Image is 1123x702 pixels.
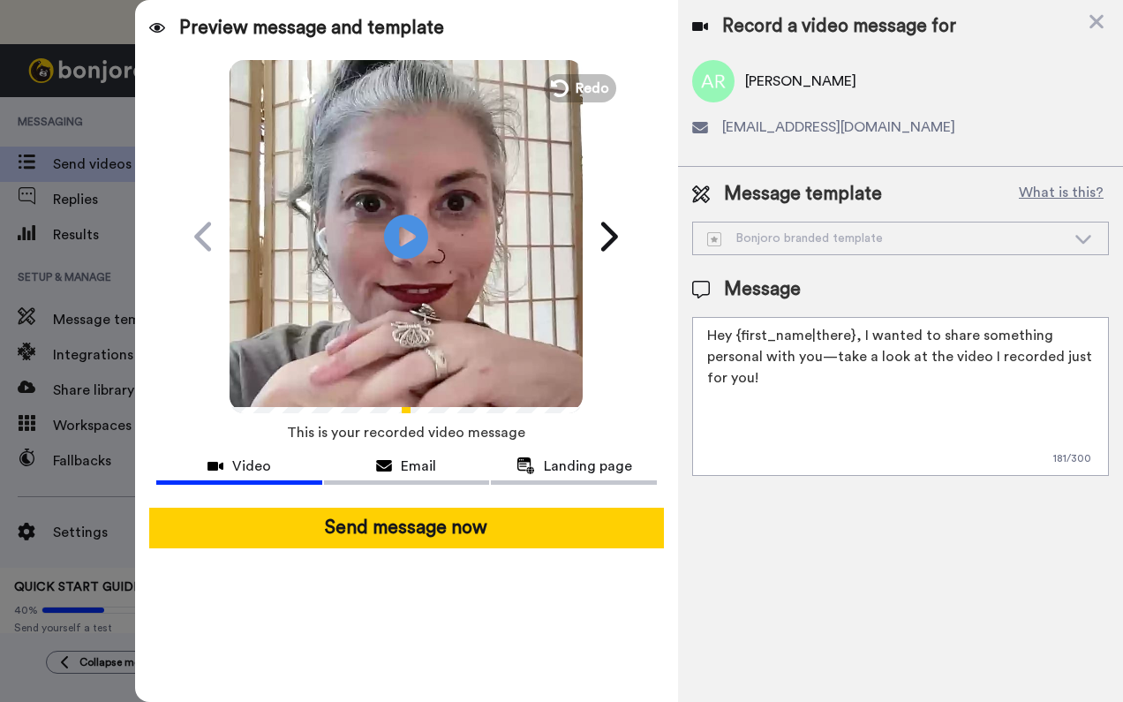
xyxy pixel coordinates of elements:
[2,4,49,51] img: c638375f-eacb-431c-9714-bd8d08f708a7-1584310529.jpg
[724,181,882,208] span: Message template
[544,456,632,477] span: Landing page
[57,57,78,78] img: mute-white.svg
[724,276,801,303] span: Message
[287,413,525,452] span: This is your recorded video message
[232,456,271,477] span: Video
[707,232,721,246] img: demo-template.svg
[1014,181,1109,208] button: What is this?
[99,15,234,197] span: Hi [PERSON_NAME], thank you so much for signing up! I wanted to say thanks in person with a quick...
[149,508,665,548] button: Send message now
[707,230,1066,247] div: Bonjoro branded template
[692,317,1109,476] textarea: Hey {first_name|there}, I wanted to share something personal with you—take a look at the video I ...
[401,456,436,477] span: Email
